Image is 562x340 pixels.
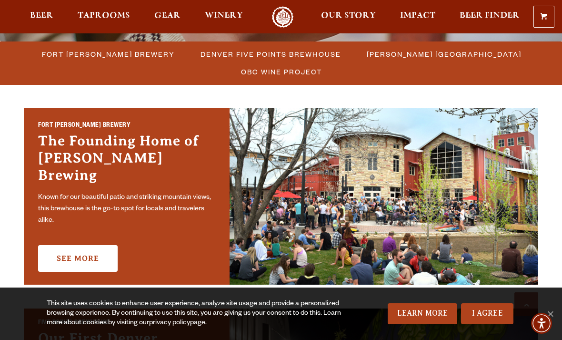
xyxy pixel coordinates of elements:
[453,6,526,28] a: Beer Finder
[38,121,215,132] h2: Fort [PERSON_NAME] Brewery
[24,6,60,28] a: Beer
[195,47,346,61] a: Denver Five Points Brewhouse
[42,47,175,61] span: Fort [PERSON_NAME] Brewery
[315,6,382,28] a: Our Story
[38,192,215,227] p: Known for our beautiful patio and striking mountain views, this brewhouse is the go-to spot for l...
[400,12,435,20] span: Impact
[30,12,53,20] span: Beer
[71,6,136,28] a: Taprooms
[154,12,181,20] span: Gear
[38,245,118,272] a: See More
[199,6,249,28] a: Winery
[388,303,458,324] a: Learn More
[367,47,522,61] span: [PERSON_NAME] [GEOGRAPHIC_DATA]
[201,47,341,61] span: Denver Five Points Brewhouse
[230,108,538,285] img: Fort Collins Brewery & Taproom'
[78,12,130,20] span: Taprooms
[241,65,322,79] span: OBC Wine Project
[205,12,243,20] span: Winery
[531,313,552,334] div: Accessibility Menu
[394,6,442,28] a: Impact
[461,303,513,324] a: I Agree
[47,299,355,328] div: This site uses cookies to enhance user experience, analyze site usage and provide a personalized ...
[235,65,327,79] a: OBC Wine Project
[460,12,520,20] span: Beer Finder
[38,132,215,188] h3: The Founding Home of [PERSON_NAME] Brewing
[36,47,180,61] a: Fort [PERSON_NAME] Brewery
[265,6,301,28] a: Odell Home
[149,319,190,327] a: privacy policy
[321,12,376,20] span: Our Story
[148,6,187,28] a: Gear
[361,47,526,61] a: [PERSON_NAME] [GEOGRAPHIC_DATA]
